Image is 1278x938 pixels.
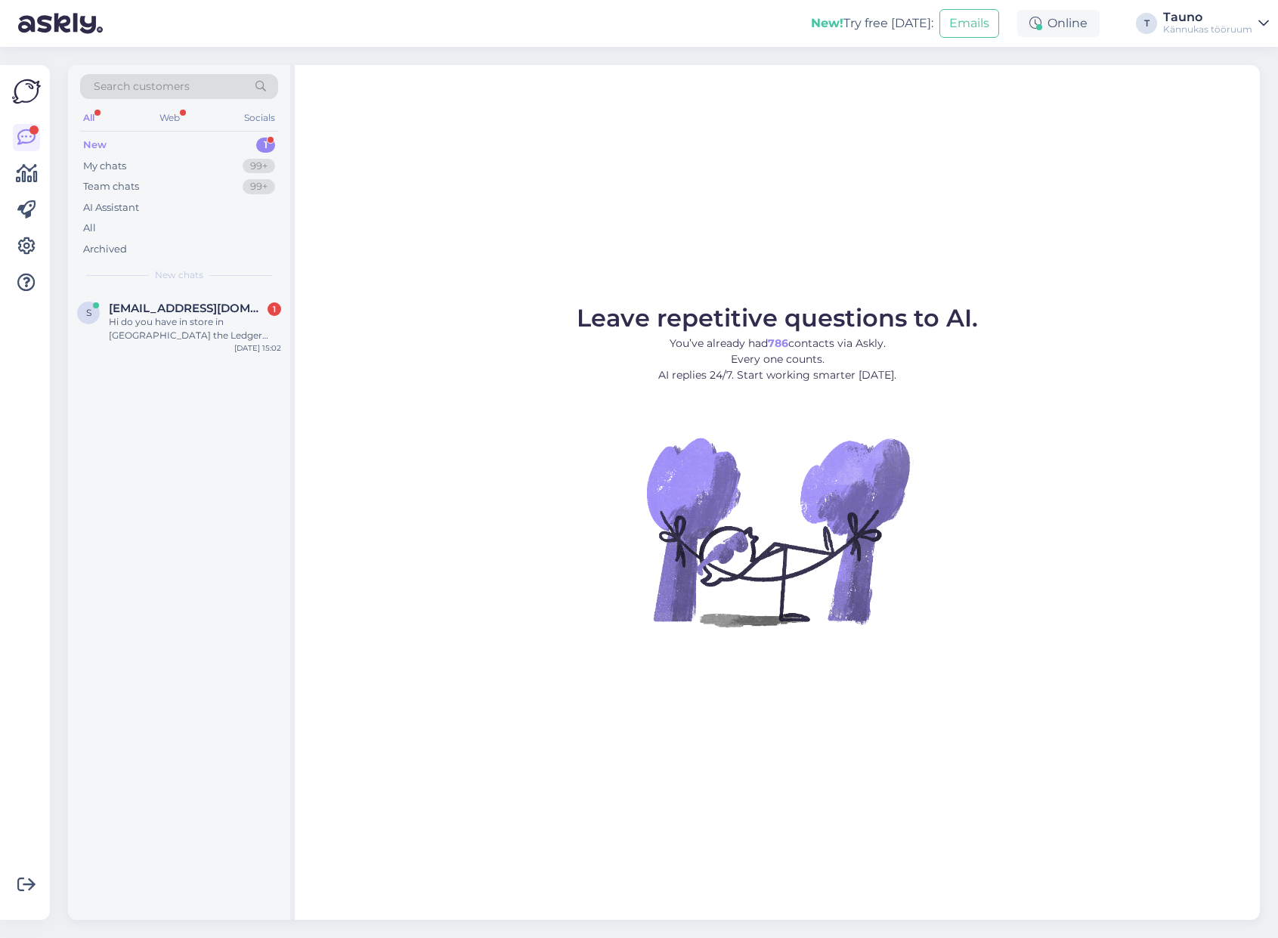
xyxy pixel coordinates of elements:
[83,221,96,236] div: All
[577,303,978,333] span: Leave repetitive questions to AI.
[12,77,41,106] img: Askly Logo
[80,108,97,128] div: All
[256,138,275,153] div: 1
[83,242,127,257] div: Archived
[768,336,788,350] b: 786
[243,179,275,194] div: 99+
[1136,13,1157,34] div: T
[1163,11,1269,36] a: TaunoKännukas tööruum
[94,79,190,94] span: Search customers
[811,14,933,33] div: Try free [DATE]:
[109,302,266,315] span: saryas3@gmail.com
[83,179,139,194] div: Team chats
[811,16,843,30] b: New!
[83,200,139,215] div: AI Assistant
[83,138,107,153] div: New
[577,336,978,383] p: You’ve already had contacts via Askly. Every one counts. AI replies 24/7. Start working smarter [...
[939,9,999,38] button: Emails
[1017,10,1100,37] div: Online
[155,268,203,282] span: New chats
[156,108,183,128] div: Web
[243,159,275,174] div: 99+
[268,302,281,316] div: 1
[83,159,126,174] div: My chats
[109,315,281,342] div: Hi do you have in store in [GEOGRAPHIC_DATA] the Ledger Stax in stock? If I come and buy it [DATE]
[234,342,281,354] div: [DATE] 15:02
[1163,11,1252,23] div: Tauno
[642,395,914,667] img: No Chat active
[1163,23,1252,36] div: Kännukas tööruum
[241,108,278,128] div: Socials
[86,307,91,318] span: s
